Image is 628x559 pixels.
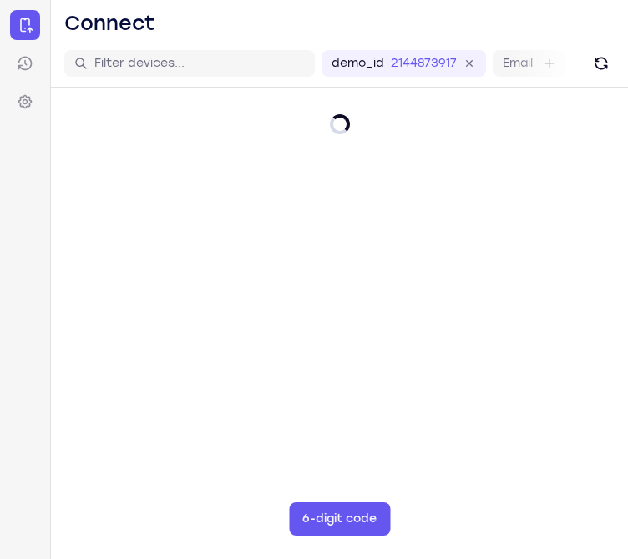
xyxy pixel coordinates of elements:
button: 6-digit code [289,502,390,536]
label: Email [503,55,533,72]
a: Connect [10,10,40,40]
input: Filter devices... [94,55,305,72]
h1: Connect [64,10,155,37]
a: Sessions [10,48,40,78]
button: Refresh [588,50,615,77]
a: Settings [10,87,40,117]
label: demo_id [332,55,384,72]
